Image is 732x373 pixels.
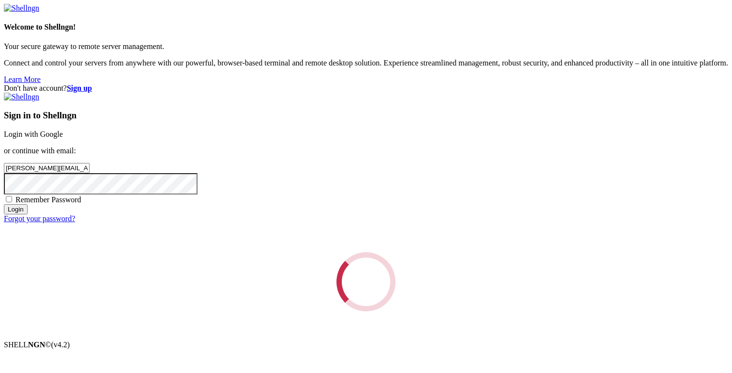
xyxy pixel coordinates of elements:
p: Connect and control your servers from anywhere with our powerful, browser-based terminal and remo... [4,59,728,67]
p: Your secure gateway to remote server management. [4,42,728,51]
span: Remember Password [15,195,81,204]
input: Login [4,204,28,214]
img: Shellngn [4,93,39,101]
div: Don't have account? [4,84,728,93]
a: Sign up [67,84,92,92]
a: Learn More [4,75,41,83]
p: or continue with email: [4,146,728,155]
a: Login with Google [4,130,63,138]
img: Shellngn [4,4,39,13]
input: Remember Password [6,196,12,202]
h4: Welcome to Shellngn! [4,23,728,32]
span: 4.2.0 [51,341,70,349]
h3: Sign in to Shellngn [4,110,728,121]
b: NGN [28,341,46,349]
span: SHELL © [4,341,70,349]
a: Forgot your password? [4,214,75,223]
input: Email address [4,163,90,173]
div: Loading... [326,242,406,322]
